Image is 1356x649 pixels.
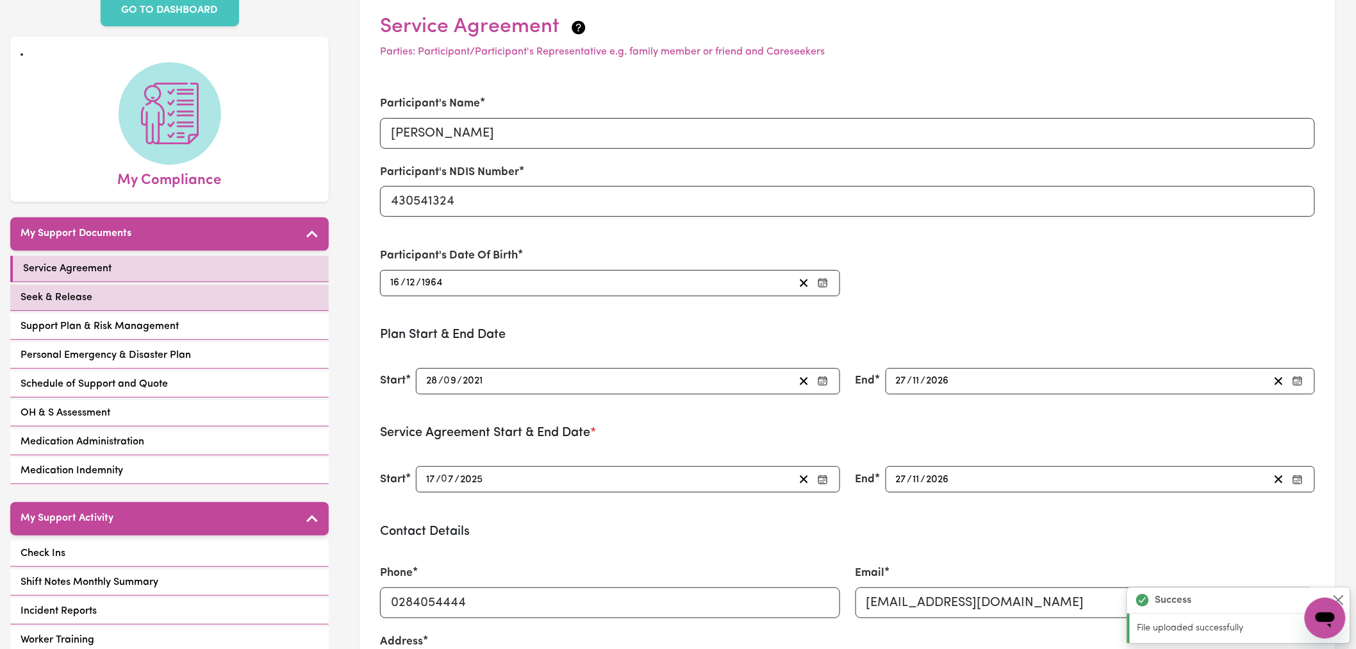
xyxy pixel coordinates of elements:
[380,524,1315,539] h3: Contact Details
[1137,621,1343,636] p: File uploaded successfully
[426,471,436,488] input: --
[380,373,406,389] label: Start
[913,471,921,488] input: --
[380,15,1315,39] h2: Service Agreement
[118,165,222,192] span: My Compliance
[21,62,318,192] a: My Compliance
[10,569,329,596] a: Shift Notes Monthly Summary
[1331,593,1346,608] button: Close
[380,471,406,488] label: Start
[459,471,484,488] input: ----
[21,603,97,619] span: Incident Reports
[10,371,329,398] a: Schedule of Support and Quote
[921,375,926,387] span: /
[1155,593,1192,608] strong: Success
[856,565,885,582] label: Email
[1305,598,1346,639] iframe: Button to launch messaging window
[856,373,875,389] label: End
[462,373,484,390] input: ----
[421,274,443,292] input: ----
[21,463,123,478] span: Medication Indemnity
[454,474,459,485] span: /
[380,248,518,264] label: Participant's Date Of Birth
[10,256,329,282] a: Service Agreement
[442,471,454,488] input: --
[10,285,329,311] a: Seek & Release
[10,598,329,625] a: Incident Reports
[380,44,1315,60] p: Parties: Participant/Participant's Representative e.g. family member or friend and Careseekers
[10,314,329,340] a: Support Plan & Risk Management
[21,228,131,240] h5: My Support Documents
[438,375,443,387] span: /
[10,541,329,567] a: Check Ins
[406,274,416,292] input: --
[457,375,462,387] span: /
[401,277,406,289] span: /
[10,502,329,535] button: My Support Activity
[21,376,168,392] span: Schedule of Support and Quote
[380,164,519,181] label: Participant's NDIS Number
[380,565,413,582] label: Phone
[21,405,110,421] span: OH & S Assessment
[10,429,329,455] a: Medication Administration
[390,274,401,292] input: --
[426,373,438,390] input: --
[907,375,913,387] span: /
[23,261,112,276] span: Service Agreement
[10,458,329,484] a: Medication Indemnity
[21,632,94,648] span: Worker Training
[380,96,480,112] label: Participant's Name
[380,425,1315,441] h3: Service Agreement Start & End Date
[21,348,191,363] span: Personal Emergency & Disaster Plan
[21,512,113,525] h5: My Support Activity
[443,376,450,386] span: 0
[441,475,447,485] span: 0
[907,474,913,485] span: /
[921,474,926,485] span: /
[10,400,329,426] a: OH & S Assessment
[416,277,421,289] span: /
[380,327,1315,342] h3: Plan Start & End Date
[856,471,875,488] label: End
[21,290,92,305] span: Seek & Release
[913,373,921,390] input: --
[10,217,329,251] button: My Support Documents
[10,342,329,369] a: Personal Emergency & Disaster Plan
[21,319,179,334] span: Support Plan & Risk Management
[21,575,158,590] span: Shift Notes Monthly Summary
[926,373,950,390] input: ----
[895,373,907,390] input: --
[21,434,144,450] span: Medication Administration
[926,471,950,488] input: ----
[895,471,907,488] input: --
[436,474,441,485] span: /
[444,373,457,390] input: --
[21,546,65,561] span: Check Ins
